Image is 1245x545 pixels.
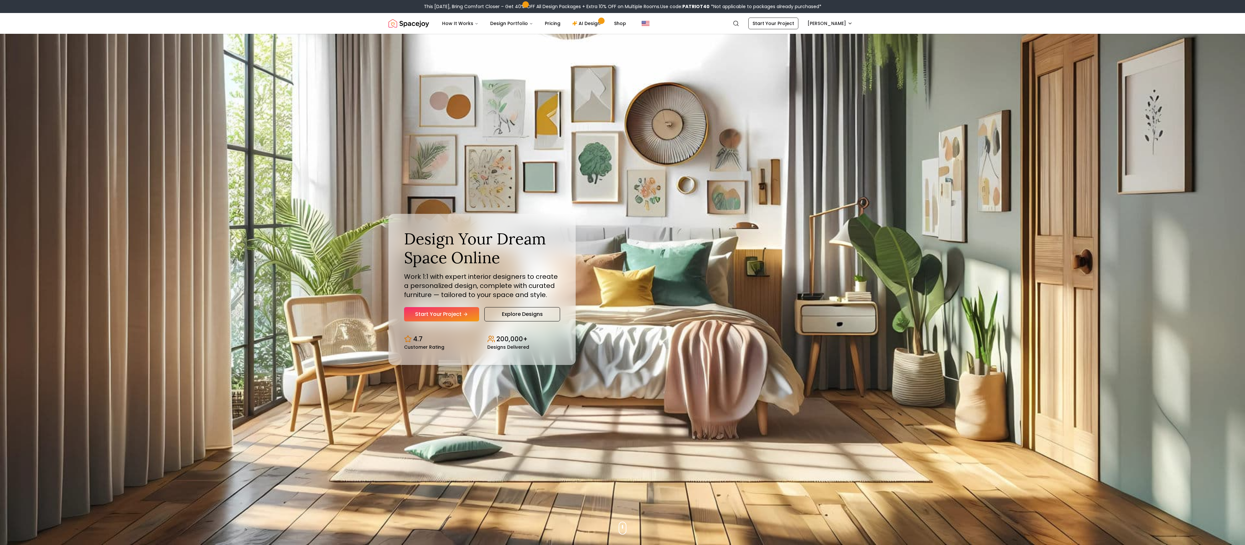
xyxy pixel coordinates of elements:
[404,229,560,267] h1: Design Your Dream Space Online
[404,307,479,321] a: Start Your Project
[710,3,821,10] span: *Not applicable to packages already purchased*
[642,19,649,27] img: United States
[437,17,631,30] nav: Main
[388,13,857,34] nav: Global
[388,17,429,30] img: Spacejoy Logo
[748,18,798,29] a: Start Your Project
[496,334,528,344] p: 200,000+
[485,17,538,30] button: Design Portfolio
[660,3,710,10] span: Use code:
[540,17,566,30] a: Pricing
[388,17,429,30] a: Spacejoy
[804,18,857,29] button: [PERSON_NAME]
[609,17,631,30] a: Shop
[404,329,560,349] div: Design stats
[404,272,560,299] p: Work 1:1 with expert interior designers to create a personalized design, complete with curated fu...
[424,3,821,10] div: This [DATE], Bring Comfort Closer – Get 40% OFF All Design Packages + Extra 10% OFF on Multiple R...
[404,345,444,349] small: Customer Rating
[487,345,529,349] small: Designs Delivered
[484,307,560,321] a: Explore Designs
[567,17,608,30] a: AI Design
[413,334,423,344] p: 4.7
[682,3,710,10] b: PATRIOT40
[437,17,484,30] button: How It Works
